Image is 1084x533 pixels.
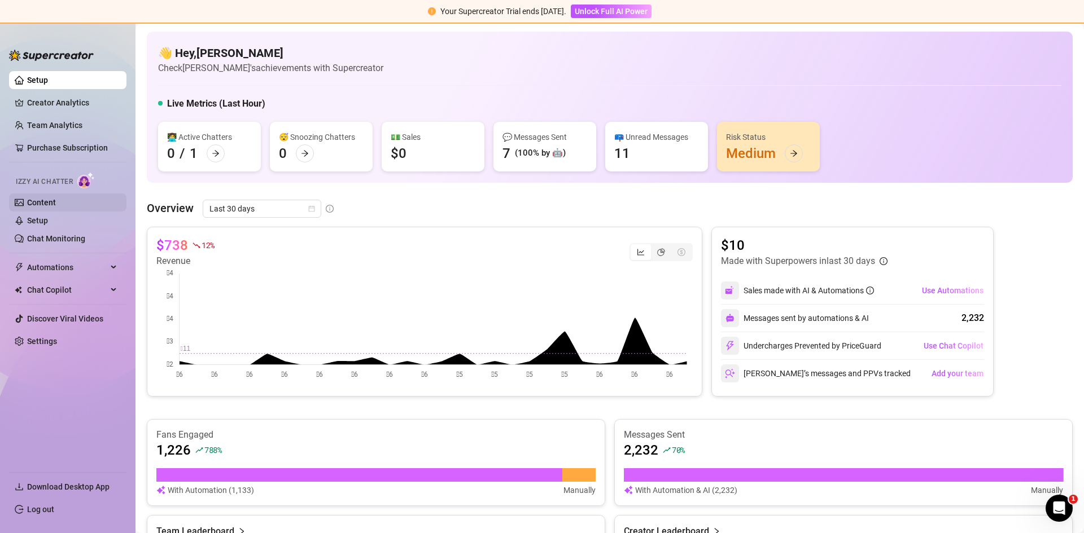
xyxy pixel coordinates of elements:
span: Izzy AI Chatter [16,177,73,187]
span: download [15,482,24,491]
div: 0 [167,144,175,162]
article: Made with Superpowers in last 30 days [721,254,875,268]
a: Setup [27,76,48,85]
div: 1 [190,144,198,162]
article: $738 [156,236,188,254]
article: Manually [563,484,596,496]
a: Log out [27,505,54,514]
span: Chat Copilot [27,281,107,299]
img: svg%3e [725,314,735,323]
article: Fans Engaged [156,429,596,441]
span: 1 [1069,495,1078,504]
img: svg%3e [725,341,735,351]
span: info-circle [326,205,334,213]
span: arrow-right [301,149,309,157]
article: With Automation (1,133) [168,484,254,496]
a: Chat Monitoring [27,234,85,243]
button: Use Chat Copilot [923,337,984,355]
span: thunderbolt [15,263,24,272]
img: Chat Copilot [15,286,22,294]
img: svg%3e [624,484,633,496]
button: Unlock Full AI Power [571,5,652,18]
span: info-circle [880,257,888,265]
span: arrow-right [790,149,798,157]
button: Add your team [931,364,984,382]
div: 7 [502,144,510,162]
a: Settings [27,337,57,346]
span: rise [195,446,203,454]
div: 💵 Sales [391,131,475,143]
a: Purchase Subscription [27,139,117,157]
article: 1,226 [156,441,191,459]
a: Team Analytics [27,121,82,130]
span: pie-chart [657,248,665,256]
div: Risk Status [726,131,811,143]
article: Overview [147,200,194,217]
div: 📪 Unread Messages [614,131,699,143]
div: 11 [614,144,630,162]
span: line-chart [637,248,645,256]
div: Sales made with AI & Automations [744,284,874,297]
span: info-circle [866,287,874,294]
div: 💬 Messages Sent [502,131,587,143]
span: Download Desktop App [27,482,110,491]
div: 👩‍💻 Active Chatters [167,131,252,143]
div: (100% by 🤖) [515,147,566,160]
article: Check [PERSON_NAME]'s achievements with Supercreator [158,61,383,75]
span: Unlock Full AI Power [575,7,648,16]
img: svg%3e [725,285,735,296]
span: dollar-circle [677,248,685,256]
a: Creator Analytics [27,94,117,112]
iframe: Intercom live chat [1046,495,1073,522]
span: 12 % [202,240,215,250]
article: $10 [721,236,888,254]
span: fall [193,241,200,249]
div: segmented control [630,243,693,261]
div: 😴 Snoozing Chatters [279,131,364,143]
span: Use Chat Copilot [924,341,984,350]
span: exclamation-circle [428,7,436,15]
div: 2,232 [961,311,984,325]
a: Content [27,198,56,207]
div: [PERSON_NAME]’s messages and PPVs tracked [721,364,911,382]
h5: Live Metrics (Last Hour) [167,97,265,111]
span: Add your team [932,369,984,378]
a: Setup [27,216,48,225]
span: arrow-right [212,149,220,157]
span: 70 % [672,444,685,455]
button: Use Automations [921,281,984,299]
a: Discover Viral Videos [27,314,103,323]
article: With Automation & AI (2,232) [635,484,737,496]
a: Unlock Full AI Power [571,7,652,16]
div: $0 [391,144,406,162]
span: Automations [27,258,107,276]
img: logo-BBDzfeDw.svg [9,50,94,61]
article: 2,232 [624,441,658,459]
div: Undercharges Prevented by PriceGuard [721,337,881,355]
h4: 👋 Hey, [PERSON_NAME] [158,45,383,61]
span: 788 % [204,444,222,455]
article: Revenue [156,254,215,268]
div: Messages sent by automations & AI [721,309,869,327]
img: svg%3e [156,484,165,496]
article: Messages Sent [624,429,1063,441]
span: Your Supercreator Trial ends [DATE]. [440,7,566,16]
span: Use Automations [922,286,984,295]
span: Last 30 days [209,200,314,217]
img: svg%3e [725,368,735,378]
div: 0 [279,144,287,162]
article: Manually [1031,484,1063,496]
img: AI Chatter [77,172,95,188]
span: calendar [308,205,315,212]
span: rise [663,446,671,454]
